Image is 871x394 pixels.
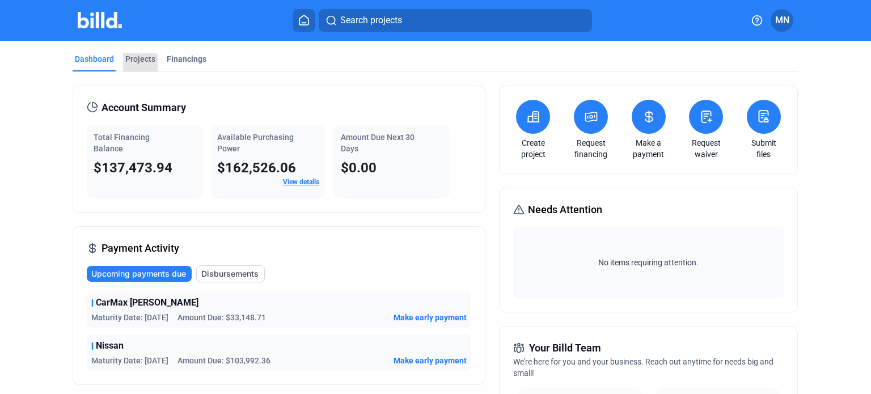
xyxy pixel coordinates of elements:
[196,265,265,282] button: Disbursements
[167,53,206,65] div: Financings
[75,53,114,65] div: Dashboard
[94,160,172,176] span: $137,473.94
[91,268,186,279] span: Upcoming payments due
[283,178,319,186] a: View details
[91,312,168,323] span: Maturity Date: [DATE]
[518,257,779,268] span: No items requiring attention.
[771,9,793,32] button: MN
[217,160,296,176] span: $162,526.06
[529,340,601,356] span: Your Billd Team
[96,296,198,310] span: CarMax [PERSON_NAME]
[87,266,192,282] button: Upcoming payments due
[513,137,553,160] a: Create project
[340,14,402,27] span: Search projects
[177,312,266,323] span: Amount Due: $33,148.71
[394,355,467,366] button: Make early payment
[94,133,150,153] span: Total Financing Balance
[341,133,415,153] span: Amount Due Next 30 Days
[528,202,602,218] span: Needs Attention
[744,137,784,160] a: Submit files
[571,137,611,160] a: Request financing
[217,133,294,153] span: Available Purchasing Power
[177,355,270,366] span: Amount Due: $103,992.36
[102,240,179,256] span: Payment Activity
[341,160,377,176] span: $0.00
[394,312,467,323] button: Make early payment
[775,14,789,27] span: MN
[125,53,155,65] div: Projects
[78,12,122,28] img: Billd Company Logo
[513,357,773,378] span: We're here for you and your business. Reach out anytime for needs big and small!
[96,339,124,353] span: Nissan
[201,268,259,279] span: Disbursements
[319,9,592,32] button: Search projects
[629,137,669,160] a: Make a payment
[686,137,726,160] a: Request waiver
[102,100,186,116] span: Account Summary
[91,355,168,366] span: Maturity Date: [DATE]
